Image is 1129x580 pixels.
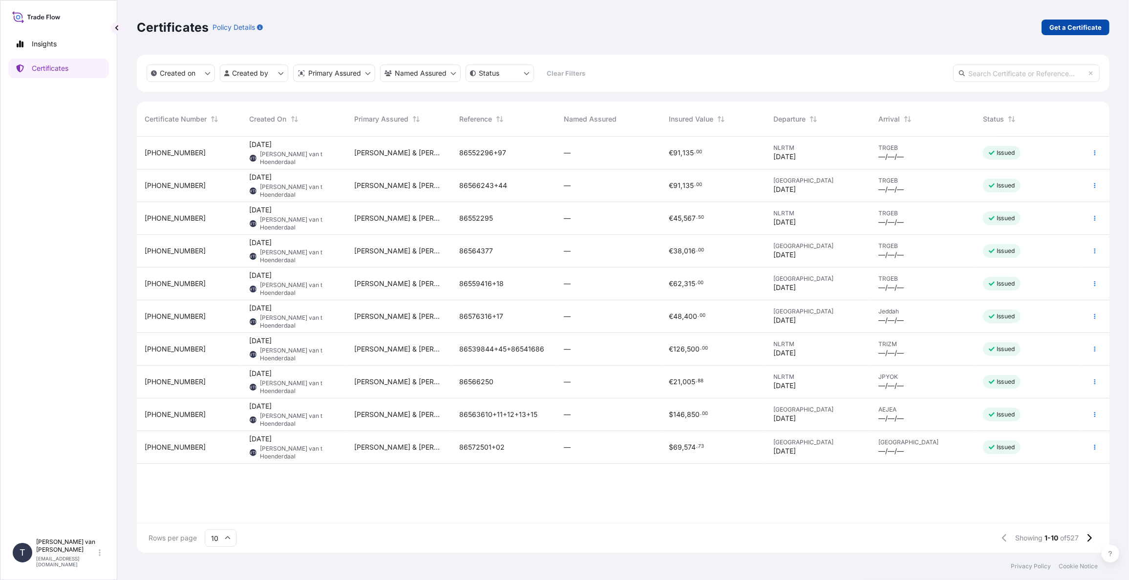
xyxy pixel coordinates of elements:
[32,63,68,73] p: Certificates
[466,64,534,82] button: certificateStatus Filter options
[684,444,696,451] span: 574
[773,348,796,358] span: [DATE]
[260,183,339,199] span: [PERSON_NAME] van t Hoenderdaal
[700,412,702,415] span: .
[702,347,708,350] span: 00
[773,406,863,414] span: [GEOGRAPHIC_DATA]
[878,217,904,227] span: —/—/—
[878,283,904,292] span: —/—/—
[260,314,339,330] span: [PERSON_NAME] van t Hoenderdaal
[395,68,447,78] p: Named Assured
[248,448,258,457] span: TVTH
[248,317,258,327] span: TVTH
[983,114,1004,124] span: Status
[682,280,684,287] span: ,
[997,312,1015,320] p: Issued
[700,347,702,350] span: .
[669,313,673,320] span: €
[773,340,863,348] span: NLRTM
[681,149,682,156] span: ,
[260,150,339,166] span: [PERSON_NAME] van t Hoenderdaal
[248,219,258,228] span: TVTH
[354,442,444,452] span: [PERSON_NAME] & [PERSON_NAME] Netherlands B.V.
[773,283,796,292] span: [DATE]
[684,313,697,320] span: 400
[250,140,272,149] span: [DATE]
[808,113,819,125] button: Sort
[687,411,700,418] span: 850
[696,445,698,448] span: .
[250,336,272,346] span: [DATE]
[997,247,1015,255] p: Issued
[773,250,796,260] span: [DATE]
[380,64,461,82] button: cargoOwner Filter options
[145,410,206,419] span: [PHONE_NUMBER]
[773,242,863,250] span: [GEOGRAPHIC_DATA]
[564,442,571,452] span: —
[250,369,272,378] span: [DATE]
[354,377,444,387] span: [PERSON_NAME] & [PERSON_NAME] Netherlands B.V.
[773,315,796,325] span: [DATE]
[878,114,900,124] span: Arrival
[354,410,444,419] span: [PERSON_NAME] & [PERSON_NAME] Netherlands B.V.
[354,344,444,354] span: [PERSON_NAME] & [PERSON_NAME] Netherlands B.V.
[773,414,796,423] span: [DATE]
[547,68,586,78] p: Clear Filters
[250,434,272,444] span: [DATE]
[673,280,682,287] span: 62
[260,281,339,297] span: [PERSON_NAME] van t Hoenderdaal
[997,214,1015,222] p: Issued
[564,114,617,124] span: Named Assured
[250,205,272,215] span: [DATE]
[878,438,968,446] span: [GEOGRAPHIC_DATA]
[878,373,968,381] span: JPYOK
[1060,533,1079,543] span: of 527
[250,270,272,280] span: [DATE]
[564,213,571,223] span: —
[773,185,796,194] span: [DATE]
[1059,562,1098,570] p: Cookie Notice
[878,406,968,414] span: AEJEA
[878,340,968,348] span: TRIZM
[459,442,505,452] span: 86572501+02
[250,238,272,248] span: [DATE]
[1006,113,1018,125] button: Sort
[696,183,702,186] span: 00
[669,215,673,222] span: €
[250,172,272,182] span: [DATE]
[669,182,673,189] span: €
[564,344,571,354] span: —
[459,246,493,256] span: 86564377
[684,248,696,254] span: 016
[289,113,300,125] button: Sort
[459,377,493,387] span: 86566250
[878,348,904,358] span: —/—/—
[878,315,904,325] span: —/—/—
[878,414,904,423] span: —/—/—
[673,444,682,451] span: 69
[773,177,863,185] span: [GEOGRAPHIC_DATA]
[145,181,206,190] span: [PHONE_NUMBER]
[682,378,695,385] span: 005
[459,213,493,223] span: 86552295
[673,346,685,352] span: 126
[673,378,681,385] span: 21
[682,248,684,254] span: ,
[997,345,1015,353] p: Issued
[564,246,571,256] span: —
[878,185,904,194] span: —/—/—
[248,415,258,425] span: TVTH
[669,280,673,287] span: €
[354,279,444,289] span: [PERSON_NAME] & [PERSON_NAME] Netherlands B.V.
[878,177,968,185] span: TRGEB
[459,181,507,190] span: 86566243+44
[1042,20,1109,35] a: Get a Certificate
[260,249,339,264] span: [PERSON_NAME] van t Hoenderdaal
[773,381,796,391] span: [DATE]
[702,412,708,415] span: 00
[685,411,687,418] span: ,
[773,438,863,446] span: [GEOGRAPHIC_DATA]
[997,411,1015,418] p: Issued
[260,216,339,231] span: [PERSON_NAME] van t Hoenderdaal
[248,251,258,261] span: TVTH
